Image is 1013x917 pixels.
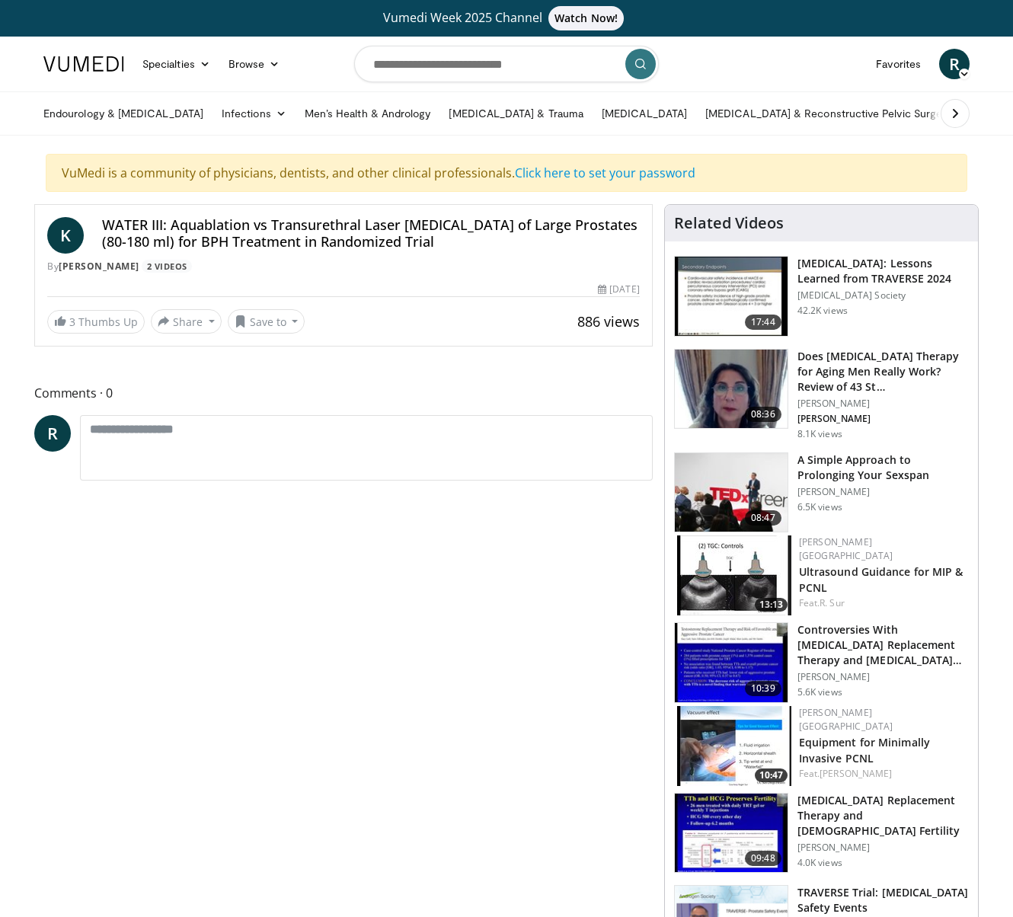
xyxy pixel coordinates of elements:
a: 17:44 [MEDICAL_DATA]: Lessons Learned from TRAVERSE 2024 [MEDICAL_DATA] Society 42.2K views [674,256,969,337]
a: [MEDICAL_DATA] & Trauma [439,98,593,129]
a: K [47,217,84,254]
a: R [939,49,970,79]
p: [PERSON_NAME] [797,486,969,498]
a: 08:47 A Simple Approach to Prolonging Your Sexspan [PERSON_NAME] 6.5K views [674,452,969,533]
a: [PERSON_NAME] [59,260,139,273]
p: [PERSON_NAME] [797,842,969,854]
p: [PERSON_NAME] [797,671,969,683]
span: 08:36 [745,407,781,422]
img: 1317c62a-2f0d-4360-bee0-b1bff80fed3c.150x105_q85_crop-smart_upscale.jpg [675,257,788,336]
h3: [MEDICAL_DATA]: Lessons Learned from TRAVERSE 2024 [797,256,969,286]
a: R. Sur [820,596,845,609]
a: [PERSON_NAME] [820,767,892,780]
h3: A Simple Approach to Prolonging Your Sexspan [797,452,969,483]
a: Men’s Health & Andrology [296,98,440,129]
img: 57193a21-700a-4103-8163-b4069ca57589.150x105_q85_crop-smart_upscale.jpg [677,706,791,786]
img: 4d4bce34-7cbb-4531-8d0c-5308a71d9d6c.150x105_q85_crop-smart_upscale.jpg [675,350,788,429]
h3: Does [MEDICAL_DATA] Therapy for Aging Men Really Work? Review of 43 St… [797,349,969,395]
a: 09:48 [MEDICAL_DATA] Replacement Therapy and [DEMOGRAPHIC_DATA] Fertility [PERSON_NAME] 4.0K views [674,793,969,874]
a: [PERSON_NAME] [GEOGRAPHIC_DATA] [799,535,893,562]
span: 09:48 [745,851,781,866]
h4: WATER III: Aquablation vs Transurethral Laser [MEDICAL_DATA] of Large Prostates (80-180 ml) for B... [102,217,640,250]
h3: TRAVERSE Trial: [MEDICAL_DATA] Safety Events [797,885,969,915]
a: Favorites [867,49,930,79]
span: 17:44 [745,315,781,330]
p: 4.0K views [797,857,842,869]
a: Click here to set your password [515,165,695,181]
span: Comments 0 [34,383,653,403]
h4: Related Videos [674,214,784,232]
div: VuMedi is a community of physicians, dentists, and other clinical professionals. [46,154,967,192]
h3: Controversies With [MEDICAL_DATA] Replacement Therapy and [MEDICAL_DATA] Can… [797,622,969,668]
span: 886 views [577,312,640,331]
span: 3 [69,315,75,329]
span: 13:13 [755,598,788,612]
img: ae74b246-eda0-4548-a041-8444a00e0b2d.150x105_q85_crop-smart_upscale.jpg [677,535,791,615]
a: Endourology & [MEDICAL_DATA] [34,98,213,129]
img: 418933e4-fe1c-4c2e-be56-3ce3ec8efa3b.150x105_q85_crop-smart_upscale.jpg [675,623,788,702]
div: Feat. [799,767,966,781]
a: Specialties [133,49,219,79]
a: [MEDICAL_DATA] & Reconstructive Pelvic Surgery [696,98,960,129]
a: 10:39 Controversies With [MEDICAL_DATA] Replacement Therapy and [MEDICAL_DATA] Can… [PERSON_NAME]... [674,622,969,703]
p: 5.6K views [797,686,842,698]
img: 58e29ddd-d015-4cd9-bf96-f28e303b730c.150x105_q85_crop-smart_upscale.jpg [675,794,788,873]
a: Ultrasound Guidance for MIP & PCNL [799,564,963,595]
a: 10:47 [677,706,791,786]
input: Search topics, interventions [354,46,659,82]
a: R [34,415,71,452]
h3: [MEDICAL_DATA] Replacement Therapy and [DEMOGRAPHIC_DATA] Fertility [797,793,969,839]
a: 08:36 Does [MEDICAL_DATA] Therapy for Aging Men Really Work? Review of 43 St… [PERSON_NAME] [PERS... [674,349,969,440]
div: Feat. [799,596,966,610]
a: [MEDICAL_DATA] [593,98,696,129]
p: 42.2K views [797,305,848,317]
p: [PERSON_NAME] [797,398,969,410]
span: Watch Now! [548,6,624,30]
div: By [47,260,640,273]
a: 2 Videos [142,260,192,273]
a: [PERSON_NAME] [GEOGRAPHIC_DATA] [799,706,893,733]
p: [MEDICAL_DATA] Society [797,289,969,302]
img: c4bd4661-e278-4c34-863c-57c104f39734.150x105_q85_crop-smart_upscale.jpg [675,453,788,532]
a: Infections [213,98,296,129]
a: 13:13 [677,535,791,615]
div: [DATE] [598,283,639,296]
img: VuMedi Logo [43,56,124,72]
span: 10:47 [755,768,788,782]
p: 6.5K views [797,501,842,513]
a: Browse [219,49,289,79]
a: Vumedi Week 2025 ChannelWatch Now! [46,6,967,30]
button: Save to [228,309,305,334]
a: Equipment for Minimally Invasive PCNL [799,735,930,765]
a: 3 Thumbs Up [47,310,145,334]
button: Share [151,309,222,334]
span: 10:39 [745,681,781,696]
span: 08:47 [745,510,781,526]
p: [PERSON_NAME] [797,413,969,425]
p: 8.1K views [797,428,842,440]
